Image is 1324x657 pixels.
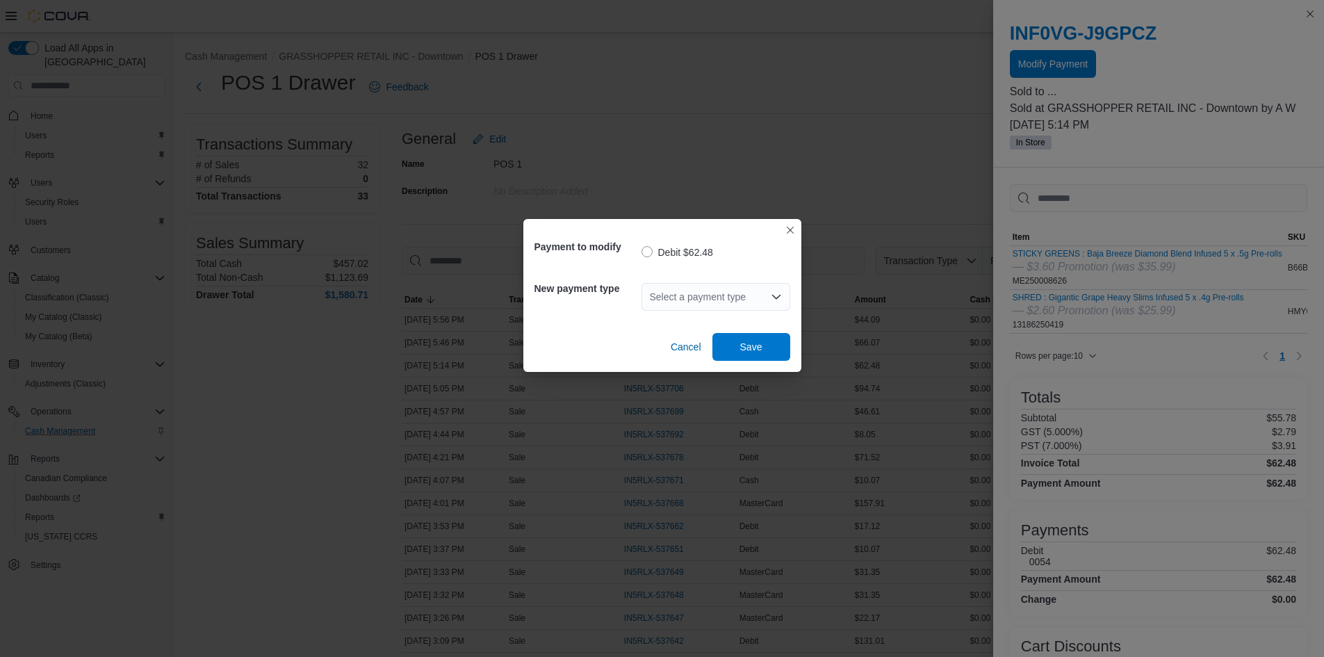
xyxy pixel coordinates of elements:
[650,289,651,305] input: Accessible screen reader label
[641,244,713,261] label: Debit $62.48
[782,222,799,238] button: Closes this modal window
[712,333,790,361] button: Save
[534,275,639,302] h5: New payment type
[534,233,639,261] h5: Payment to modify
[771,291,782,302] button: Open list of options
[740,340,762,354] span: Save
[671,340,701,354] span: Cancel
[665,333,707,361] button: Cancel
